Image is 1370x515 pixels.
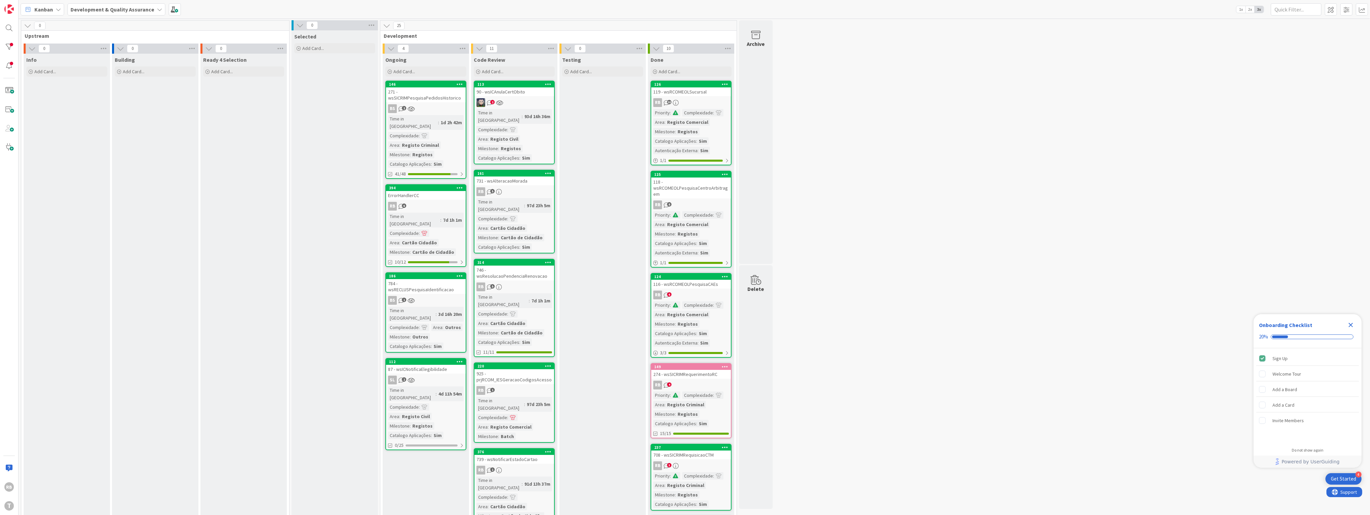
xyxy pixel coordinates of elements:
[519,243,520,251] span: :
[665,401,706,408] div: Registo Criminal
[651,81,732,165] a: 126119 - wsRCOMEOLSucursalRBPriority:Complexidade:Area:Registo ComercialMilestone:RegistosCatalog...
[474,170,554,185] div: 161731 - wsAlteracaoMorada
[482,69,503,75] span: Add Card...
[474,260,554,280] div: 314746 - wsResolucaoPendenciaRenovacao
[676,410,700,418] div: Registos
[474,362,555,443] a: 220925 - prjRCOM_IESGeracaoCodigosAcessoRBTime in [GEOGRAPHIC_DATA]:97d 23h 5mComplexidade:Area:R...
[388,403,419,411] div: Complexidade
[436,390,437,398] span: :
[697,240,709,247] div: Sim
[653,410,675,418] div: Milestone
[474,170,554,177] div: 161
[388,324,419,331] div: Complexidade
[386,185,466,191] div: 394
[653,118,664,126] div: Area
[651,364,731,370] div: 149
[529,297,530,304] span: :
[388,229,419,237] div: Complexidade
[388,343,431,350] div: Catalogo Aplicações
[698,249,710,256] div: Sim
[410,248,411,256] span: :
[651,363,732,438] a: 149274 - wsSICRIMRequerimentoRCRBPriority:Complexidade:Area:Registo CriminalMilestone:RegistosCat...
[520,338,532,346] div: Sim
[1272,370,1301,378] div: Welcome Tour
[665,311,710,318] div: Registo Comercial
[476,215,507,222] div: Complexidade
[653,320,675,328] div: Milestone
[386,202,466,211] div: RB
[385,81,466,179] a: 146271 - wsSICRIMPesquisaPedidosHistoricoBSTime in [GEOGRAPHIC_DATA]:1d 2h 42mComplexidade:Area:R...
[653,311,664,318] div: Area
[476,414,507,421] div: Complexidade
[653,291,662,299] div: RB
[665,118,710,126] div: Registo Comercial
[395,259,406,266] span: 10/12
[651,273,732,358] a: 124116 - wsRCOMEOLPesquisaCAEsRBPriority:Complexidade:Area:Registo ComercialMilestone:RegistosCat...
[477,364,554,369] div: 220
[489,423,533,431] div: Registo Comercial
[653,221,664,228] div: Area
[474,98,554,107] div: LS
[490,100,495,104] span: 2
[653,391,670,399] div: Priority
[499,145,523,152] div: Registos
[507,215,508,222] span: :
[34,69,56,75] span: Add Card...
[651,98,731,107] div: RB
[653,401,664,408] div: Area
[653,98,662,107] div: RB
[385,358,466,450] a: 11287 - wsICNotificaElegibilidadeSLTime in [GEOGRAPHIC_DATA]:4d 11h 54mComplexidade:Area:Registo ...
[507,310,508,318] span: :
[410,151,411,158] span: :
[389,186,466,190] div: 394
[675,128,676,135] span: :
[1254,314,1362,468] div: Checklist Container
[71,6,154,13] b: Development & Quality Assurance
[490,284,495,289] span: 5
[651,171,731,198] div: 125118 - wsRCOMEOLPesquisaCentroArbitragem
[670,109,671,116] span: :
[507,414,508,421] span: :
[477,171,554,176] div: 161
[525,401,552,408] div: 97d 23h 5m
[488,423,489,431] span: :
[1256,367,1359,381] div: Welcome Tour is incomplete.
[696,240,697,247] span: :
[411,333,430,341] div: Outros
[399,141,400,149] span: :
[442,324,443,331] span: :
[654,82,731,87] div: 126
[439,119,464,126] div: 1d 2h 42m
[389,82,466,87] div: 146
[651,171,731,178] div: 125
[4,4,14,14] img: Visit kanbanzone.com
[651,200,731,209] div: RB
[675,230,676,238] span: :
[476,198,524,213] div: Time in [GEOGRAPHIC_DATA]
[476,98,485,107] img: LS
[682,301,713,309] div: Complexidade
[1256,413,1359,428] div: Invite Members is incomplete.
[211,69,233,75] span: Add Card...
[474,81,554,87] div: 113
[498,433,499,440] span: :
[653,381,662,389] div: RB
[676,128,700,135] div: Registos
[388,141,399,149] div: Area
[653,249,697,256] div: Autenticação Externa
[697,339,698,347] span: :
[476,338,519,346] div: Catalogo Aplicações
[499,234,544,241] div: Cartão de Cidadão
[476,282,485,291] div: RB
[651,274,731,280] div: 124
[651,178,731,198] div: 118 - wsRCOMEOLPesquisaCentroArbitragem
[476,126,507,133] div: Complexidade
[698,339,710,347] div: Sim
[386,185,466,200] div: 394ErrorHandlerCC
[410,333,411,341] span: :
[437,390,464,398] div: 4d 11h 54m
[654,364,731,369] div: 149
[411,151,434,158] div: Registos
[667,382,672,387] span: 4
[653,301,670,309] div: Priority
